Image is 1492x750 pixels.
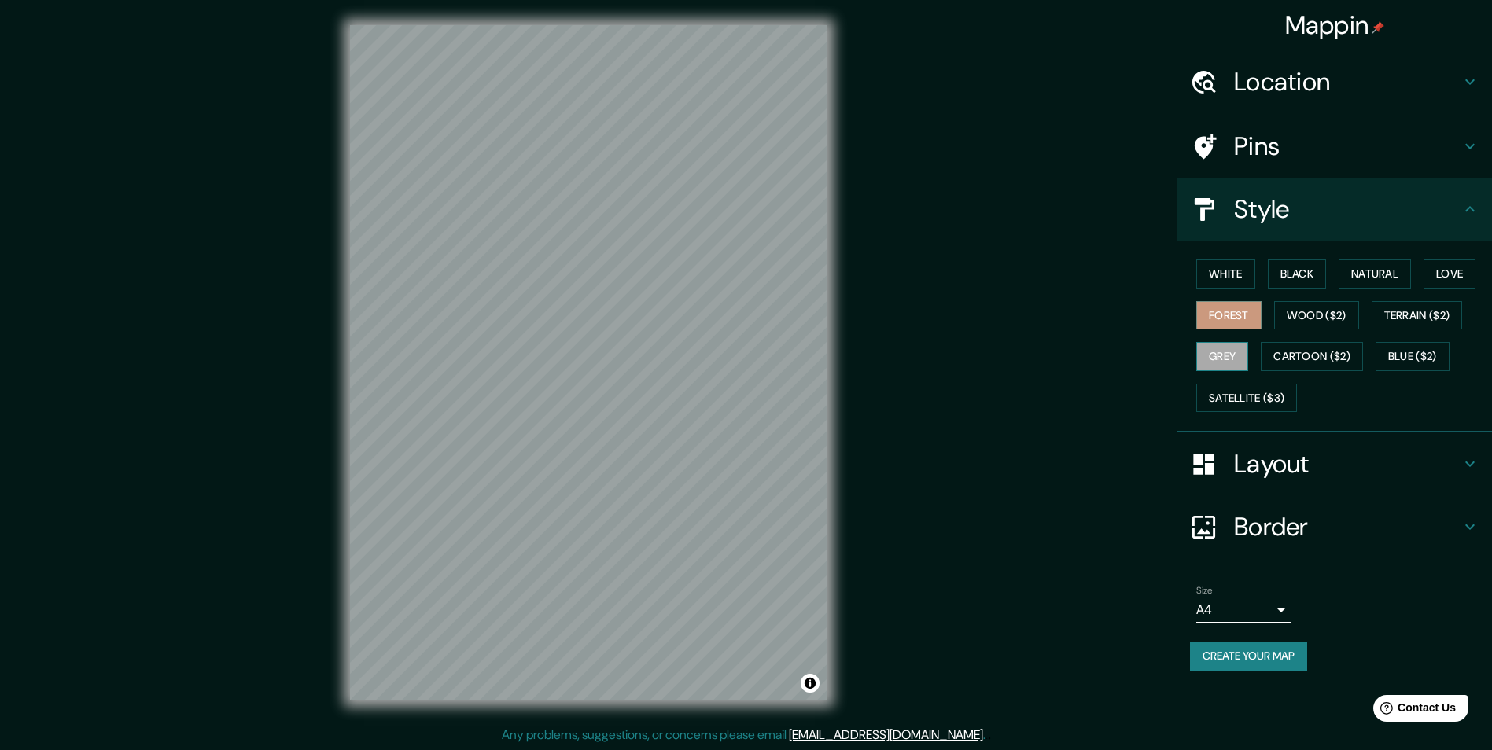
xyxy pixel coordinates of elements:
button: Create your map [1190,642,1307,671]
div: Border [1177,495,1492,558]
button: Black [1268,259,1327,289]
label: Size [1196,584,1213,597]
h4: Border [1234,511,1461,542]
button: Terrain ($2) [1372,301,1463,330]
div: . [985,726,988,744]
h4: Style [1234,193,1461,225]
div: . [988,726,991,744]
button: Satellite ($3) [1196,384,1297,413]
iframe: Help widget launcher [1352,689,1475,733]
button: Grey [1196,342,1248,371]
div: Style [1177,178,1492,241]
h4: Mappin [1285,9,1385,41]
a: [EMAIL_ADDRESS][DOMAIN_NAME] [789,726,983,743]
div: Pins [1177,115,1492,178]
h4: Layout [1234,448,1461,480]
button: Cartoon ($2) [1261,342,1363,371]
button: Toggle attribution [801,674,820,693]
div: Location [1177,50,1492,113]
img: pin-icon.png [1372,21,1384,34]
button: Blue ($2) [1376,342,1450,371]
p: Any problems, suggestions, or concerns please email . [502,726,985,744]
button: White [1196,259,1255,289]
div: A4 [1196,597,1291,623]
h4: Location [1234,66,1461,97]
button: Wood ($2) [1274,301,1359,330]
button: Forest [1196,301,1262,330]
button: Love [1424,259,1475,289]
h4: Pins [1234,131,1461,162]
div: Layout [1177,432,1492,495]
canvas: Map [350,25,827,700]
button: Natural [1339,259,1411,289]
